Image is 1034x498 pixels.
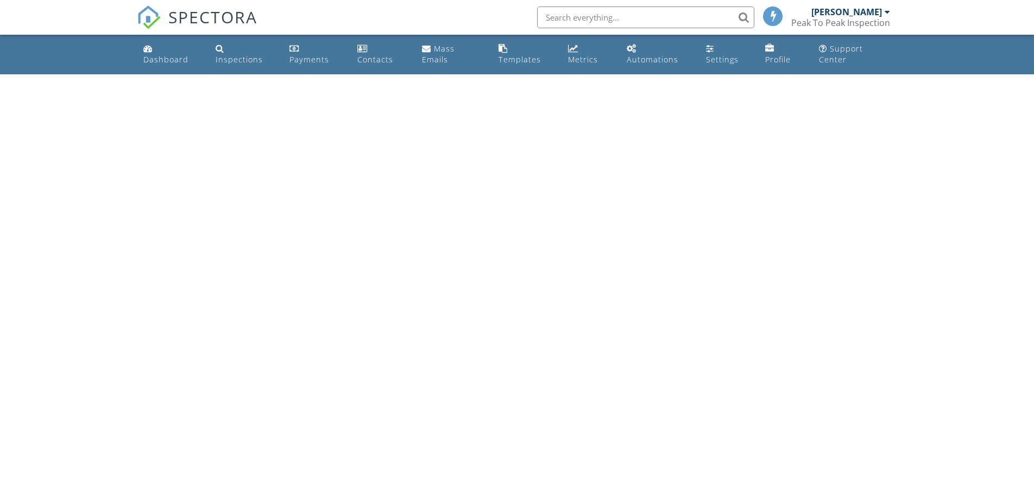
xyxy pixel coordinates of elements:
[765,54,791,65] div: Profile
[211,39,276,70] a: Inspections
[537,7,754,28] input: Search everything...
[791,17,890,28] div: Peak To Peak Inspection
[622,39,693,70] a: Automations (Basic)
[137,5,161,29] img: The Best Home Inspection Software - Spectora
[702,39,752,70] a: Settings
[815,39,895,70] a: Support Center
[137,15,257,37] a: SPECTORA
[627,54,678,65] div: Automations
[357,54,393,65] div: Contacts
[143,54,188,65] div: Dashboard
[494,39,555,70] a: Templates
[139,39,203,70] a: Dashboard
[353,39,409,70] a: Contacts
[168,5,257,28] span: SPECTORA
[568,54,598,65] div: Metrics
[811,7,882,17] div: [PERSON_NAME]
[216,54,263,65] div: Inspections
[285,39,344,70] a: Payments
[422,43,455,65] div: Mass Emails
[564,39,614,70] a: Metrics
[418,39,486,70] a: Mass Emails
[819,43,863,65] div: Support Center
[499,54,541,65] div: Templates
[761,39,805,70] a: Company Profile
[289,54,329,65] div: Payments
[706,54,739,65] div: Settings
